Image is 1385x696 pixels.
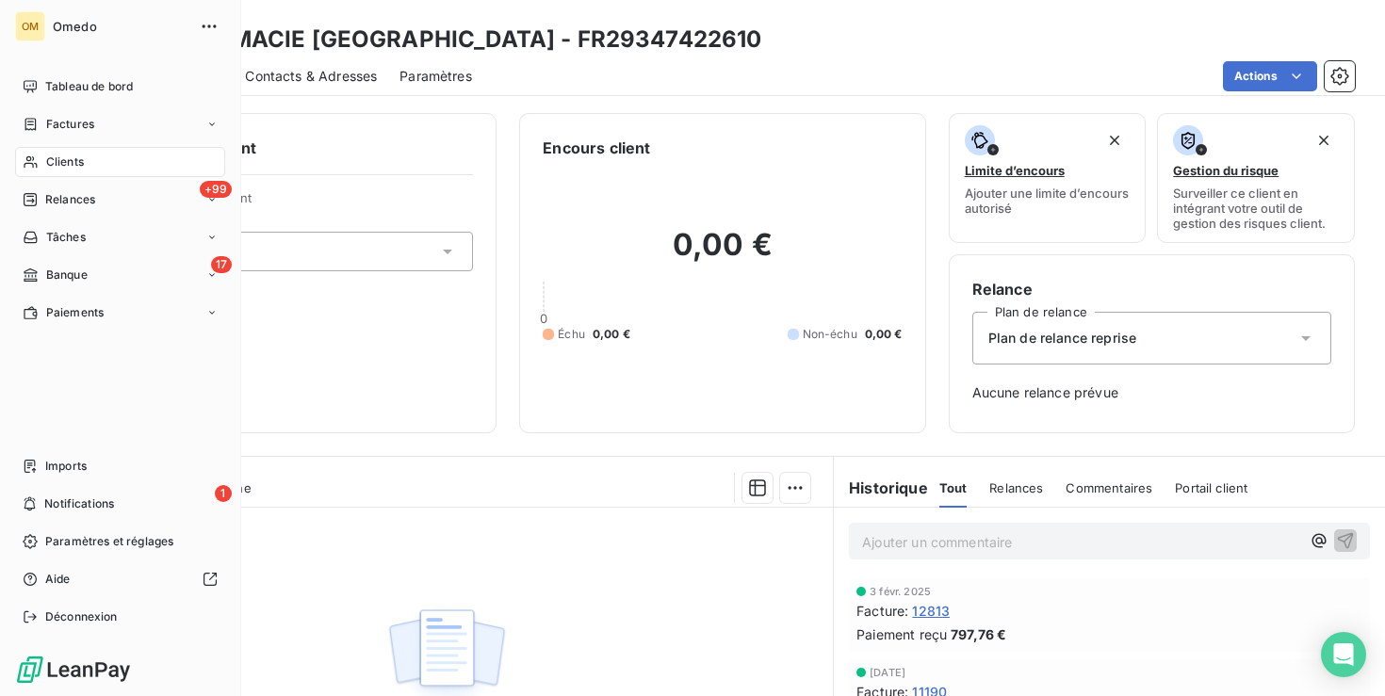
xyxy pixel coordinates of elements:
[166,23,761,57] h3: PHARMACIE [GEOGRAPHIC_DATA] - FR29347422610
[45,458,87,475] span: Imports
[46,229,86,246] span: Tâches
[53,19,188,34] span: Omedo
[45,78,133,95] span: Tableau de bord
[215,485,232,502] span: 1
[114,137,473,159] h6: Informations client
[870,667,905,678] span: [DATE]
[543,226,902,283] h2: 0,00 €
[152,190,473,217] span: Propriétés Client
[558,326,585,343] span: Échu
[856,624,947,644] span: Paiement reçu
[46,116,94,133] span: Factures
[965,163,1065,178] span: Limite d’encours
[803,326,857,343] span: Non-échu
[989,480,1043,495] span: Relances
[44,495,114,512] span: Notifications
[211,256,232,273] span: 17
[45,533,173,550] span: Paramètres et réglages
[870,586,931,597] span: 3 févr. 2025
[972,383,1331,402] span: Aucune relance prévue
[939,480,968,495] span: Tout
[593,326,630,343] span: 0,00 €
[245,67,377,86] span: Contacts & Adresses
[856,601,908,621] span: Facture :
[1175,480,1247,495] span: Portail client
[949,113,1147,243] button: Limite d’encoursAjouter une limite d’encours autorisé
[865,326,903,343] span: 0,00 €
[200,181,232,198] span: +99
[15,11,45,41] div: OM
[972,278,1331,300] h6: Relance
[1173,163,1279,178] span: Gestion du risque
[1066,480,1152,495] span: Commentaires
[540,311,547,326] span: 0
[1157,113,1355,243] button: Gestion du risqueSurveiller ce client en intégrant votre outil de gestion des risques client.
[951,624,1006,644] span: 797,76 €
[15,564,225,594] a: Aide
[1321,632,1366,677] div: Open Intercom Messenger
[46,304,104,321] span: Paiements
[45,608,118,625] span: Déconnexion
[543,137,650,159] h6: Encours client
[1173,186,1339,231] span: Surveiller ce client en intégrant votre outil de gestion des risques client.
[46,154,84,170] span: Clients
[45,571,71,588] span: Aide
[45,191,95,208] span: Relances
[399,67,472,86] span: Paramètres
[15,655,132,685] img: Logo LeanPay
[1223,61,1317,91] button: Actions
[912,601,950,621] span: 12813
[965,186,1131,216] span: Ajouter une limite d’encours autorisé
[834,477,928,499] h6: Historique
[988,329,1136,348] span: Plan de relance reprise
[46,267,88,283] span: Banque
